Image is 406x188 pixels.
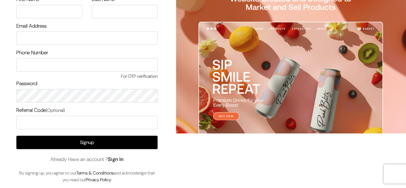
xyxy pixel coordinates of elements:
[16,80,37,87] label: Password
[16,49,48,57] label: Phone Number
[16,22,47,30] label: Email Address
[16,73,158,80] span: For OTP verification
[108,156,124,163] a: Sign In
[76,170,114,176] a: Terms & Conditions
[50,156,124,163] span: Already Have an account ?
[16,136,158,149] button: Signup
[86,177,111,183] a: Privacy Policy
[16,170,158,183] p: By signing up, you agree to our and acknowledge that you read our .
[16,106,65,114] label: Referral Code
[46,107,65,113] span: (Optional)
